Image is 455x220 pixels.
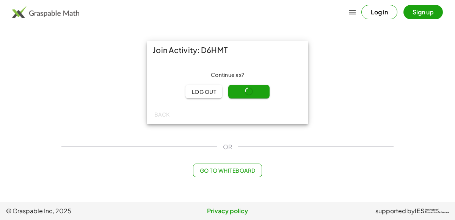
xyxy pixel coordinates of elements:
span: Go to Whiteboard [199,167,255,174]
button: Sign up [403,5,443,19]
div: Join Activity: D6HMT [147,41,308,59]
span: IES [415,208,425,215]
a: Privacy policy [154,206,301,215]
div: Continue as ? [153,71,302,79]
button: Log in [361,5,397,19]
span: Log out [191,88,216,95]
span: OR [223,142,232,151]
button: Log out [185,85,222,98]
span: © Graspable Inc, 2025 [6,206,154,215]
span: Institute of Education Sciences [425,209,449,214]
button: Go to Whiteboard [193,164,262,177]
a: IESInstitute ofEducation Sciences [415,206,449,215]
span: supported by [375,206,415,215]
